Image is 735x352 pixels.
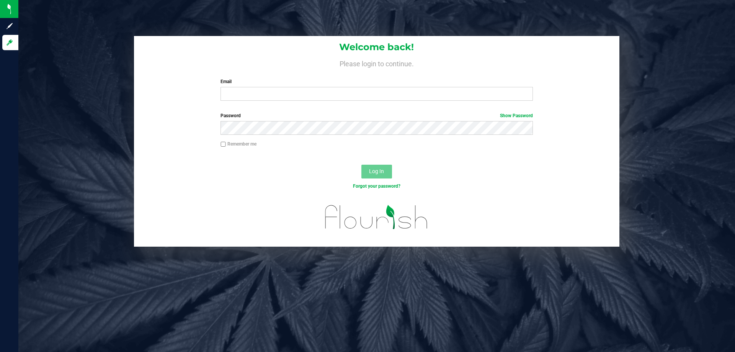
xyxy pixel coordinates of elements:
[220,113,241,118] span: Password
[500,113,533,118] a: Show Password
[134,42,619,52] h1: Welcome back!
[353,183,400,189] a: Forgot your password?
[220,142,226,147] input: Remember me
[220,141,256,147] label: Remember me
[361,165,392,178] button: Log In
[369,168,384,174] span: Log In
[6,22,13,30] inline-svg: Sign up
[6,39,13,46] inline-svg: Log in
[316,198,437,237] img: flourish_logo.svg
[220,78,532,85] label: Email
[134,58,619,67] h4: Please login to continue.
